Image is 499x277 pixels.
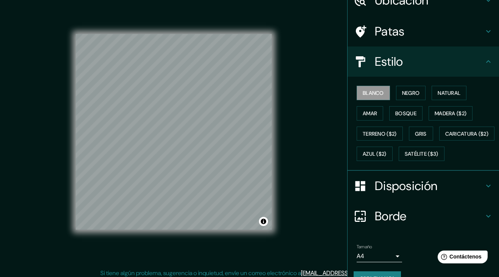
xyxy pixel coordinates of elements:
[438,90,460,96] font: Natural
[363,130,397,137] font: Terreno ($2)
[101,269,301,277] font: Si tiene algún problema, sugerencia o inquietud, envíe un correo electrónico a
[432,86,466,100] button: Natural
[395,110,416,117] font: Bosque
[301,269,395,277] a: [EMAIL_ADDRESS][DOMAIN_NAME]
[405,151,438,158] font: Satélite ($3)
[399,147,444,161] button: Satélite ($3)
[357,147,393,161] button: Azul ($2)
[429,106,472,121] button: Madera ($2)
[375,208,407,224] font: Borde
[357,250,402,262] div: A4
[357,86,390,100] button: Blanco
[357,252,364,260] font: A4
[357,127,403,141] button: Terreno ($2)
[409,127,433,141] button: Gris
[396,86,426,100] button: Negro
[375,178,437,194] font: Disposición
[76,34,272,230] canvas: Mapa
[445,130,489,137] font: Caricatura ($2)
[402,90,420,96] font: Negro
[357,106,383,121] button: Amar
[348,201,499,231] div: Borde
[435,110,466,117] font: Madera ($2)
[348,16,499,46] div: Patas
[363,110,377,117] font: Amar
[348,171,499,201] div: Disposición
[415,130,427,137] font: Gris
[348,46,499,77] div: Estilo
[389,106,423,121] button: Bosque
[363,151,387,158] font: Azul ($2)
[439,127,495,141] button: Caricatura ($2)
[259,217,268,226] button: Activar o desactivar atribución
[363,90,384,96] font: Blanco
[432,248,491,269] iframe: Lanzador de widgets de ayuda
[375,23,405,39] font: Patas
[357,244,372,250] font: Tamaño
[375,54,403,70] font: Estilo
